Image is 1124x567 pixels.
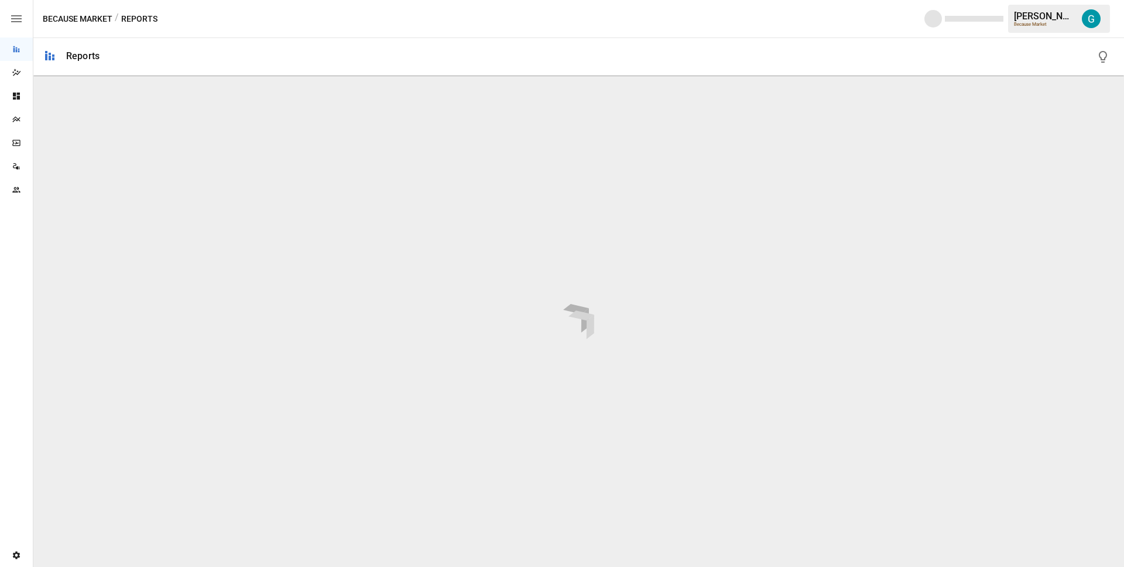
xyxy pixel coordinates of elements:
[1075,2,1108,35] button: Gavin Acres
[1082,9,1101,28] img: Gavin Acres
[43,12,112,26] button: Because Market
[1014,11,1075,22] div: [PERSON_NAME]
[66,50,100,62] div: Reports
[563,304,594,339] img: drivepoint-animation.ef608ccb.svg
[1014,22,1075,27] div: Because Market
[115,12,119,26] div: /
